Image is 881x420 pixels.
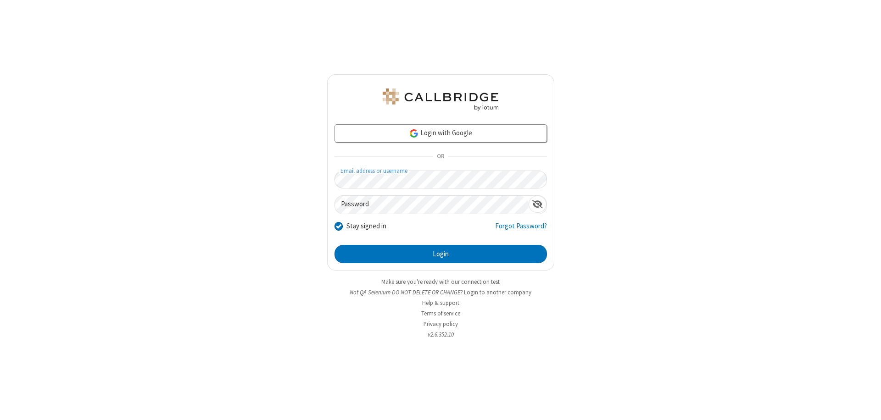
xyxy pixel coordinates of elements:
button: Login [335,245,547,263]
li: Not QA Selenium DO NOT DELETE OR CHANGE? [327,288,554,297]
img: QA Selenium DO NOT DELETE OR CHANGE [381,88,500,111]
a: Forgot Password? [495,221,547,238]
a: Login with Google [335,124,547,143]
button: Login to another company [464,288,531,297]
a: Make sure you're ready with our connection test [381,278,500,286]
li: v2.6.352.10 [327,330,554,339]
a: Privacy policy [424,320,458,328]
div: Show password [529,196,546,213]
label: Stay signed in [346,221,386,232]
a: Help & support [422,299,459,307]
input: Email address or username [335,171,547,188]
img: google-icon.png [409,128,419,138]
a: Terms of service [421,309,460,317]
input: Password [335,196,529,214]
span: OR [433,150,448,163]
